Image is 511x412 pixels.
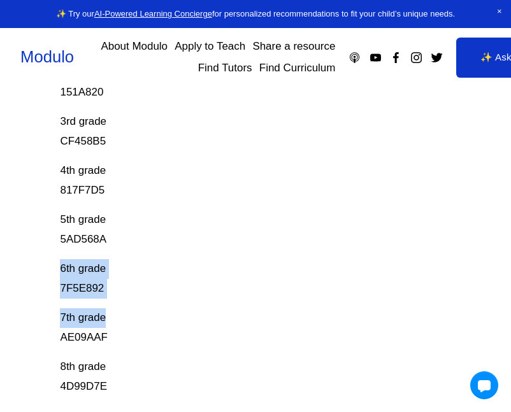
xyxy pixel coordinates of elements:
p: 5th grade 5AD568A [60,210,411,249]
a: About Modulo [101,36,168,57]
a: Facebook [389,51,403,64]
a: Modulo [20,48,74,66]
a: Instagram [410,51,423,64]
a: YouTube [369,51,382,64]
p: 7th grade AE09AAF [60,308,411,347]
a: Twitter [430,51,443,64]
a: Find Curriculum [259,57,336,79]
a: AI-Powered Learning Concierge [94,9,212,18]
p: 4th grade 817F7D5 [60,161,411,200]
a: Apple Podcasts [348,51,361,64]
p: 8th grade 4D99D7E [60,357,411,396]
a: Share a resource [252,36,335,57]
a: Apply to Teach [175,36,245,57]
p: 3rd grade CF458B5 [60,112,411,151]
p: 6th grade 7F5E892 [60,259,411,298]
a: Find Tutors [198,57,252,79]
